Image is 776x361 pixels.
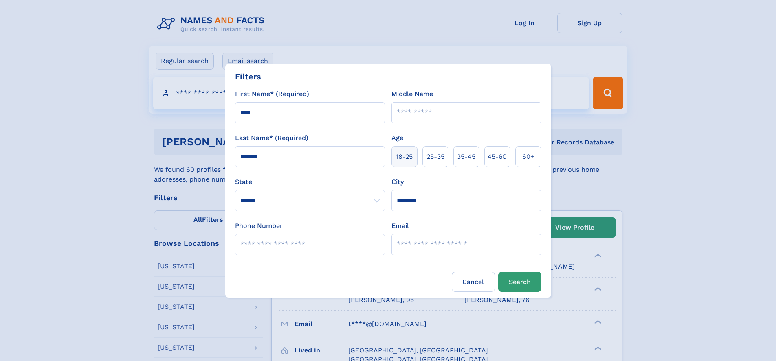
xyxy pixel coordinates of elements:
[426,152,444,162] span: 25‑35
[235,70,261,83] div: Filters
[391,221,409,231] label: Email
[235,133,308,143] label: Last Name* (Required)
[391,133,403,143] label: Age
[498,272,541,292] button: Search
[522,152,534,162] span: 60+
[391,89,433,99] label: Middle Name
[396,152,413,162] span: 18‑25
[235,89,309,99] label: First Name* (Required)
[488,152,507,162] span: 45‑60
[235,177,385,187] label: State
[452,272,495,292] label: Cancel
[391,177,404,187] label: City
[457,152,475,162] span: 35‑45
[235,221,283,231] label: Phone Number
